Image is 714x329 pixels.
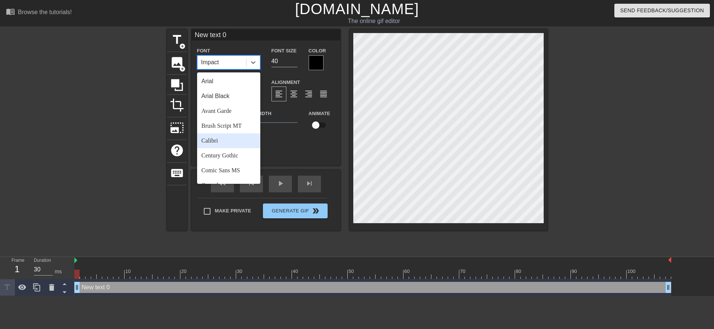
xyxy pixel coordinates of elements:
span: Make Private [215,207,251,215]
div: Browse the tutorials! [18,9,72,15]
label: Color [309,47,326,55]
div: 90 [572,268,578,275]
span: Send Feedback/Suggestion [620,6,704,15]
div: Frame [6,257,28,278]
span: format_align_justify [319,89,328,98]
label: Duration [34,258,51,263]
div: Century Gothic [197,148,260,163]
div: 70 [460,268,467,275]
div: Impact [201,58,219,67]
span: image [170,55,184,69]
span: photo_size_select_large [170,121,184,135]
span: menu_book [6,7,15,16]
div: 10 [125,268,132,275]
span: Generate Gif [266,206,324,215]
div: 20 [181,268,188,275]
span: double_arrow [311,206,320,215]
div: Arial [197,74,260,89]
span: add_circle [179,43,186,49]
div: 30 [237,268,244,275]
img: bound-end.png [668,257,671,263]
a: Browse the tutorials! [6,7,72,19]
div: Brush Script MT [197,118,260,133]
span: add_circle [179,66,186,72]
span: format_align_left [274,89,283,98]
label: Font Size [271,47,297,55]
div: Arial Black [197,89,260,104]
label: Alignment [271,79,300,86]
div: 50 [348,268,355,275]
span: title [170,33,184,47]
div: 40 [293,268,299,275]
div: Calibri [197,133,260,148]
span: drag_handle [665,284,672,291]
span: play_arrow [276,179,285,188]
div: The online gif editor [242,17,506,26]
label: Animate [309,110,330,117]
button: Generate Gif [263,203,327,218]
span: crop [170,98,184,112]
div: ms [55,268,62,276]
label: Font [197,47,210,55]
span: help [170,143,184,157]
div: Consolas [197,178,260,193]
div: Comic Sans MS [197,163,260,178]
span: skip_next [305,179,314,188]
span: format_align_right [304,89,313,98]
span: drag_handle [73,284,81,291]
div: 60 [404,268,411,275]
span: keyboard [170,166,184,180]
a: [DOMAIN_NAME] [295,1,419,17]
button: Send Feedback/Suggestion [614,4,710,17]
div: 1 [12,263,23,276]
span: format_align_center [289,89,298,98]
div: 100 [627,268,637,275]
div: Avant Garde [197,104,260,118]
div: 80 [516,268,522,275]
